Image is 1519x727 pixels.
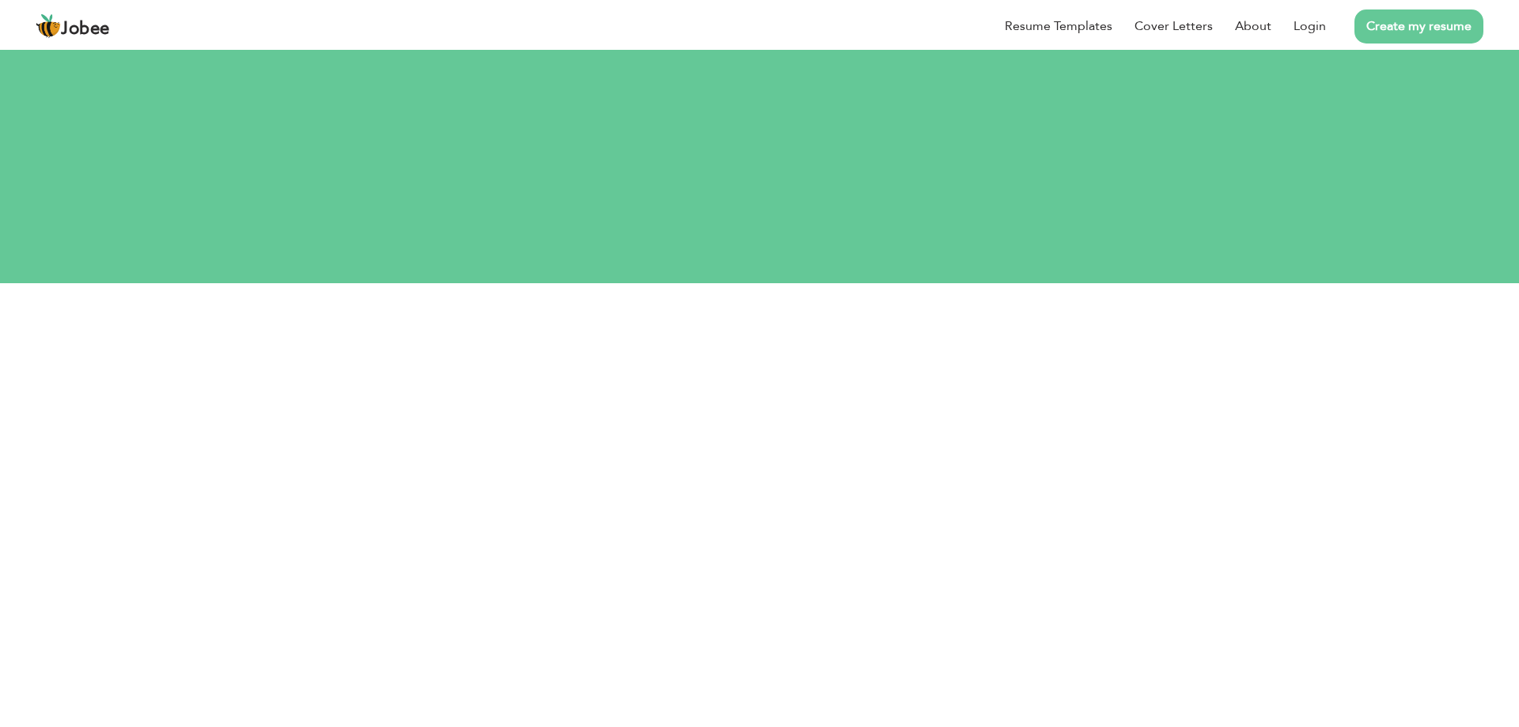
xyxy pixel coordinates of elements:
[1235,17,1271,36] a: About
[36,13,110,39] a: Jobee
[61,21,110,38] span: Jobee
[1294,17,1326,36] a: Login
[1005,17,1112,36] a: Resume Templates
[1354,9,1483,44] a: Create my resume
[36,13,61,39] img: jobee.io
[1135,17,1213,36] a: Cover Letters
